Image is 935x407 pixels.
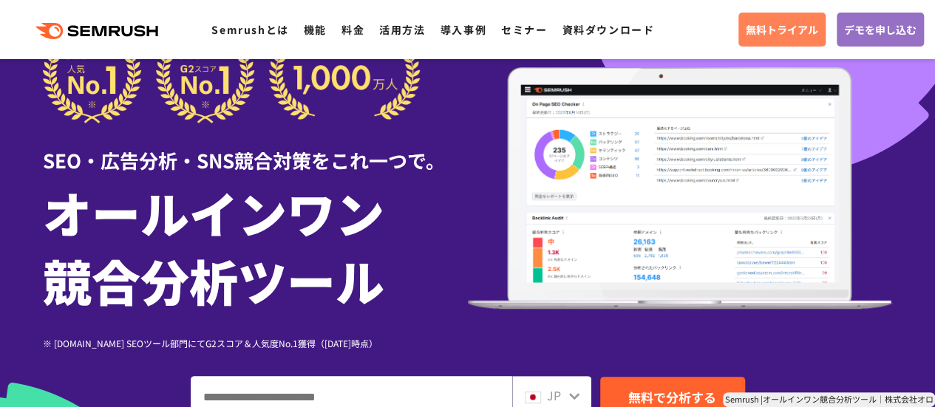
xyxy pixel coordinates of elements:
a: 資料ダウンロード [562,22,654,37]
a: 料金 [341,22,364,37]
span: デモを申し込む [844,21,917,38]
span: 無料で分析する [628,388,716,406]
a: 無料トライアル [738,13,826,47]
a: デモを申し込む [837,13,924,47]
span: JP [547,386,561,404]
a: 導入事例 [441,22,486,37]
a: セミナー [501,22,547,37]
a: 機能 [304,22,327,37]
span: Semrush |オールインワン競合分析ツール｜株式会社オロ [725,393,934,405]
div: SEO・広告分析・SNS競合対策をこれ一つで。 [43,123,468,174]
a: Semrushとは [211,22,288,37]
a: 活用方法 [379,22,425,37]
span: 無料トライアル [746,21,818,38]
div: ※ [DOMAIN_NAME] SEOツール部門にてG2スコア＆人気度No.1獲得（[DATE]時点） [43,336,468,350]
h1: オールインワン 競合分析ツール [43,178,468,314]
